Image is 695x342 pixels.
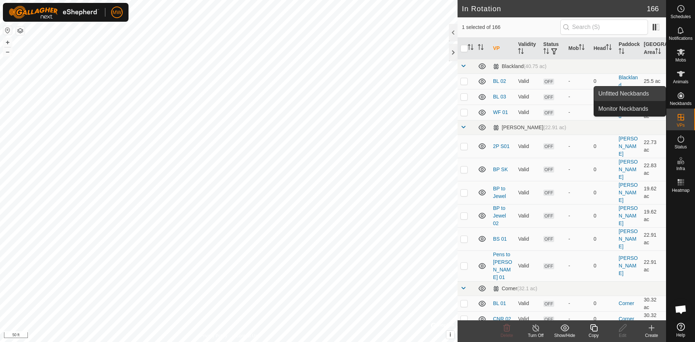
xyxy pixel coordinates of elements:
a: BP SK [493,166,508,172]
div: - [568,77,587,85]
span: (32.1 ac) [517,286,537,291]
div: Copy [579,332,608,339]
div: Corner [493,286,537,292]
a: Unfitted Neckbands [594,86,666,101]
span: Notifications [669,36,692,41]
span: OFF [543,190,554,196]
span: Animals [673,80,688,84]
span: Monitor Neckbands [598,105,648,113]
a: CNR 02 [493,316,511,322]
button: Reset Map [3,26,12,35]
div: Edit [608,332,637,339]
img: Gallagher Logo [9,6,99,19]
a: Help [666,320,695,340]
td: 0 [591,181,616,204]
a: [PERSON_NAME] [619,136,638,157]
span: (22.91 ac) [543,124,566,130]
a: BS 01 [493,236,507,242]
a: Privacy Policy [200,333,227,339]
div: - [568,315,587,323]
td: 22.91 ac [641,250,666,281]
p-sorticon: Activate to sort [468,45,473,51]
button: + [3,38,12,47]
td: Valid [515,135,540,158]
p-sorticon: Activate to sort [619,49,624,55]
a: [PERSON_NAME] [619,159,638,180]
div: - [568,189,587,197]
div: Create [637,332,666,339]
td: 0 [591,227,616,250]
td: Valid [515,73,540,89]
a: [PERSON_NAME] [619,182,638,203]
span: Infra [676,166,685,171]
span: Neckbands [670,101,691,106]
span: 1 selected of 166 [462,24,560,31]
span: Heatmap [672,188,690,193]
span: OFF [543,301,554,307]
div: - [568,300,587,307]
a: Blackland [619,75,638,88]
td: Valid [515,89,540,105]
td: 22.91 ac [641,227,666,250]
span: (40.75 ac) [524,63,547,69]
span: VPs [677,123,685,127]
div: - [568,212,587,220]
a: [PERSON_NAME] [619,255,638,276]
th: Validity [515,38,540,59]
div: Blackland [493,63,547,69]
td: 0 [591,135,616,158]
th: [GEOGRAPHIC_DATA] Area [641,38,666,59]
td: 0 [591,158,616,181]
span: OFF [543,236,554,242]
span: OFF [543,79,554,85]
td: 0 [591,250,616,281]
a: Monitor Neckbands [594,102,666,116]
span: OFF [543,94,554,100]
span: i [450,332,451,338]
td: 0 [591,105,616,120]
td: 0 [591,89,616,105]
th: VP [490,38,515,59]
td: Valid [515,250,540,281]
a: BP to Jewel 02 [493,205,506,226]
span: Help [676,333,685,337]
td: Valid [515,204,540,227]
span: Delete [501,333,513,338]
span: OFF [543,213,554,219]
td: 30.32 ac [641,296,666,311]
td: 0 [591,311,616,327]
td: 0 [591,73,616,89]
td: 19.62 ac [641,204,666,227]
td: 0 [591,204,616,227]
div: - [568,166,587,173]
td: 25.5 ac [641,73,666,89]
th: Head [591,38,616,59]
span: OFF [543,316,554,322]
th: Paddock [616,38,641,59]
span: Status [674,145,687,149]
td: Valid [515,227,540,250]
a: Pens to [PERSON_NAME] 01 [493,252,512,280]
div: Turn Off [521,332,550,339]
a: BL 01 [493,300,506,306]
td: 0 [591,296,616,311]
td: Valid [515,158,540,181]
h2: In Rotation [462,4,647,13]
a: Blackland [619,106,638,119]
td: 30.32 ac [641,311,666,327]
div: - [568,93,587,101]
p-sorticon: Activate to sort [518,49,524,55]
td: Valid [515,105,540,120]
div: - [568,143,587,150]
button: i [446,331,454,339]
button: Map Layers [16,26,25,35]
div: - [568,235,587,243]
a: BP to Jewel [493,186,506,199]
span: OFF [543,110,554,116]
a: [PERSON_NAME] [619,228,638,249]
td: 19.62 ac [641,181,666,204]
div: - [568,262,587,270]
a: BL 02 [493,78,506,84]
td: Valid [515,181,540,204]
